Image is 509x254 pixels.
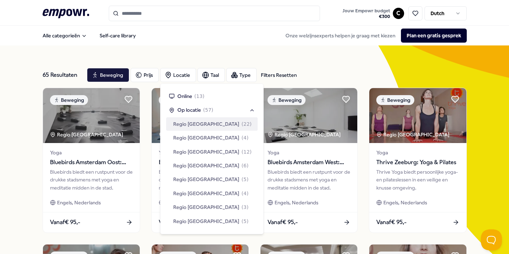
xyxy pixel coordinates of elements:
span: Yoga [268,149,350,156]
span: Regio [GEOGRAPHIC_DATA] [173,175,239,183]
span: Regio [GEOGRAPHIC_DATA] [173,217,239,225]
div: Beweging [376,95,414,105]
button: Prijs [131,68,159,82]
button: C [393,8,404,19]
div: Suggestions [166,89,258,228]
div: Regio [GEOGRAPHIC_DATA] [50,131,124,138]
div: Bluebirds biedt een rustpunt voor de drukke stadsmens met yoga en meditatie midden in de stad. [268,168,350,192]
button: Beweging [87,68,129,82]
img: package image [260,88,357,143]
div: Regio [GEOGRAPHIC_DATA] [268,131,342,138]
div: 65 Resultaten [43,68,81,82]
span: Yoga [376,149,459,156]
span: Engels, Nederlands [383,199,427,206]
span: ( 5 ) [241,217,249,225]
span: ( 22 ) [241,120,252,128]
a: package imageBewegingRegio [GEOGRAPHIC_DATA] YogaThrive Zeeburg: Yoga & PilatesThrive Yoga biedt ... [369,88,466,233]
iframe: Help Scout Beacon - Open [481,229,502,250]
a: Jouw Empowr budget€300 [340,6,393,21]
a: package imageBewegingRegio [GEOGRAPHIC_DATA] YogaBluebirds Amsterdam Zuid: Yoga & WelzijnBluebird... [151,88,249,233]
span: ( 12 ) [241,148,252,156]
span: Jouw Empowr budget [343,8,390,14]
span: Yoga [159,149,241,156]
span: Engels, Nederlands [57,199,101,206]
a: package imageBewegingRegio [GEOGRAPHIC_DATA] YogaBluebirds Amsterdam West: Yoga & WelzijnBluebird... [260,88,358,233]
span: Online [177,92,192,100]
button: Type [226,68,257,82]
span: Regio [GEOGRAPHIC_DATA] [173,148,239,156]
span: ( 3 ) [241,203,249,211]
button: Jouw Empowr budget€300 [341,7,391,21]
button: Plan een gratis gesprek [401,29,467,43]
span: Vanaf € 95,- [159,218,189,227]
button: Locatie [160,68,196,82]
span: Thrive Zeeburg: Yoga & Pilates [376,158,459,167]
div: Filters Resetten [261,71,297,79]
div: Beweging [159,95,197,105]
div: Bluebirds biedt een rustpunt voor de drukke stadsmens met yoga en meditatie midden in de stad. [159,168,241,192]
div: Onze welzijnsexperts helpen je graag met kiezen [280,29,467,43]
span: Regio [GEOGRAPHIC_DATA] [173,190,239,197]
span: Engels, Nederlands [275,199,318,206]
span: Yoga [50,149,133,156]
div: Regio [GEOGRAPHIC_DATA] [376,131,451,138]
div: Regio [GEOGRAPHIC_DATA] [159,131,233,138]
span: Op locatie [177,106,201,114]
span: Vanaf € 95,- [376,218,407,227]
span: € 300 [343,14,390,19]
span: ( 4 ) [241,134,249,142]
span: Bluebirds Amsterdam Zuid: Yoga & Welzijn [159,158,241,167]
a: Self-care library [94,29,142,43]
span: Regio [GEOGRAPHIC_DATA] [173,120,239,128]
input: Search for products, categories or subcategories [109,6,320,21]
span: Vanaf € 95,- [50,218,80,227]
span: Regio [GEOGRAPHIC_DATA] [173,162,239,169]
span: ( 6 ) [241,162,249,169]
span: Regio [GEOGRAPHIC_DATA] [173,134,239,142]
div: Beweging [50,95,88,105]
a: package imageBewegingRegio [GEOGRAPHIC_DATA] YogaBluebirds Amsterdam Oost: Yoga & WelzijnBluebird... [43,88,140,233]
img: package image [369,88,466,143]
span: Regio [GEOGRAPHIC_DATA] [173,203,239,211]
span: ( 4 ) [241,190,249,197]
nav: Main [37,29,142,43]
span: Bluebirds Amsterdam Oost: Yoga & Welzijn [50,158,133,167]
div: Bluebirds biedt een rustpunt voor de drukke stadsmens met yoga en meditatie midden in de stad. [50,168,133,192]
span: Bluebirds Amsterdam West: Yoga & Welzijn [268,158,350,167]
span: ( 5 ) [241,175,249,183]
img: package image [43,88,140,143]
span: ( 57 ) [203,106,213,114]
button: Alle categorieën [37,29,93,43]
span: ( 13 ) [194,92,205,100]
div: Beweging [268,95,306,105]
img: package image [152,88,249,143]
button: Taal [197,68,225,82]
div: Thrive Yoga biedt persoonlijke yoga- en pilateslessen in een veilige en knusse omgeving. [376,168,459,192]
span: Vanaf € 95,- [268,218,298,227]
